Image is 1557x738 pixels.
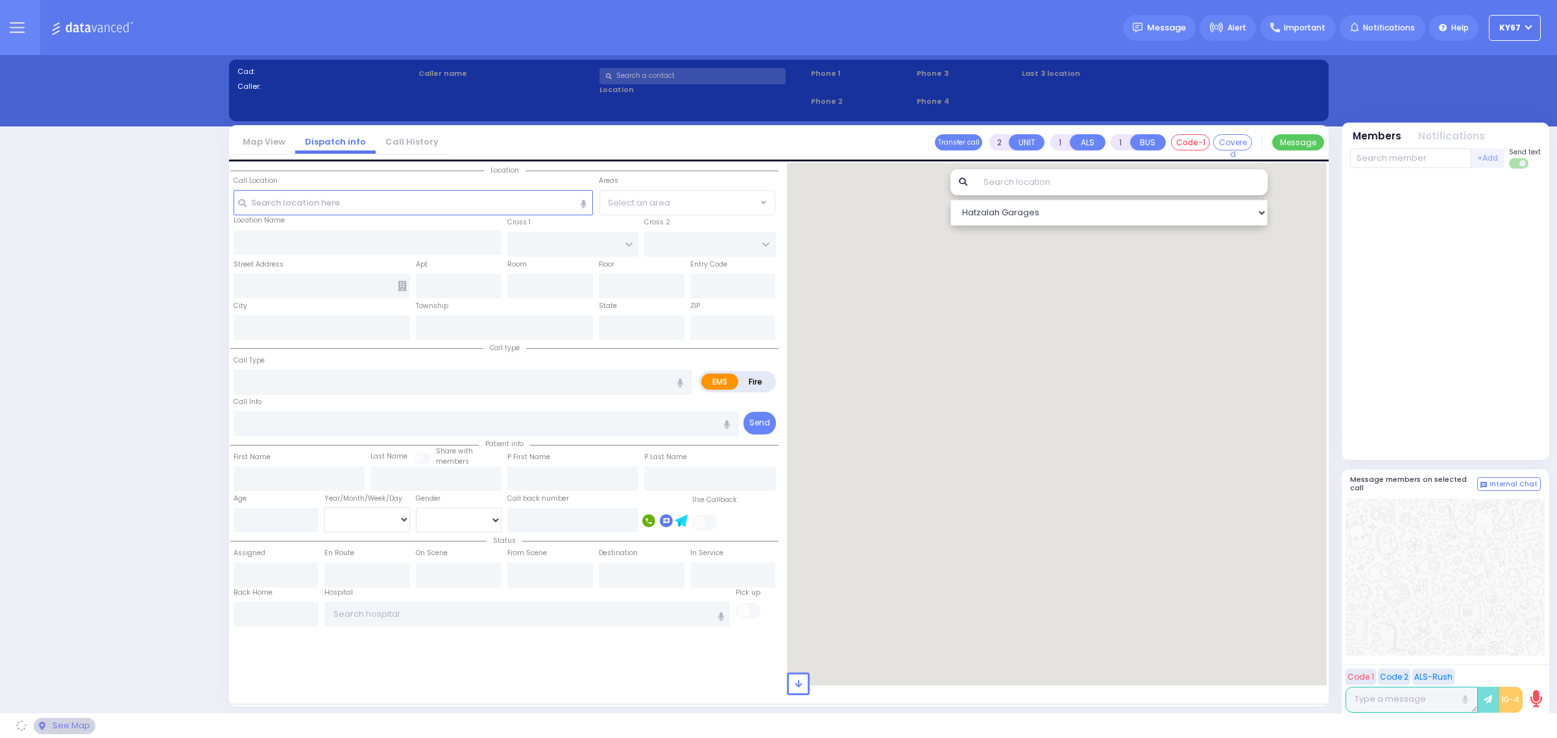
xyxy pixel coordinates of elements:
h5: Message members on selected call [1350,475,1477,492]
label: Street Address [234,259,284,270]
input: Search a contact [599,68,786,84]
label: Call Type [234,355,265,366]
img: comment-alt.png [1480,482,1487,488]
span: Other building occupants [398,281,407,291]
label: P First Name [507,452,550,462]
label: Apt [416,259,428,270]
label: Call back number [507,494,569,504]
button: Code 1 [1346,669,1376,685]
label: Last Name [370,451,407,462]
label: Caller: [237,81,415,92]
span: Phone 2 [811,96,912,107]
span: Internal Chat [1490,480,1538,489]
label: City [234,301,247,311]
label: First Name [234,452,271,462]
a: Dispatch info [295,136,376,148]
button: Internal Chat [1477,477,1541,492]
div: See map [34,718,95,734]
label: Back Home [234,588,272,598]
button: Covered [1213,134,1252,150]
button: Members [1353,129,1401,144]
span: Notifications [1363,22,1415,34]
label: Areas [599,176,618,186]
label: Turn off text [1509,157,1530,170]
label: ZIP [690,301,700,311]
span: Phone 3 [917,68,1018,79]
span: Location [484,165,525,175]
button: ALS [1070,134,1105,150]
label: Entry Code [690,259,727,270]
button: KY67 [1489,15,1541,41]
input: Search location here [234,190,593,215]
button: Transfer call [935,134,982,150]
span: Important [1284,22,1325,34]
input: Search hospital [324,602,730,626]
button: BUS [1130,134,1166,150]
div: Year/Month/Week/Day [324,494,410,504]
span: Select an area [608,196,670,209]
span: Status [487,536,522,545]
button: Code 2 [1378,669,1410,685]
label: Floor [599,259,614,270]
label: Fire [738,374,774,390]
span: Patient info [479,439,530,449]
span: Alert [1227,22,1246,34]
label: Gender [416,494,441,504]
button: Notifications [1418,129,1485,144]
label: Cad: [237,66,415,77]
button: UNIT [1009,134,1044,150]
a: Call History [376,136,448,148]
span: Help [1451,22,1469,34]
label: From Scene [507,548,547,558]
label: Cross 2 [644,217,670,228]
button: ALS-Rush [1412,669,1454,685]
label: Room [507,259,527,270]
label: Pick up [736,588,760,598]
span: Message [1147,21,1186,34]
small: Share with [436,446,473,456]
label: Assigned [234,548,265,558]
label: Destination [599,548,638,558]
label: On Scene [416,548,448,558]
input: Search location [975,169,1268,195]
button: Code-1 [1171,134,1210,150]
label: Hospital [324,588,353,598]
input: Search member [1350,149,1471,168]
label: Last 3 location [1022,68,1170,79]
span: members [436,457,469,466]
label: EMS [701,374,739,390]
span: Phone 4 [917,96,1018,107]
label: In Service [690,548,723,558]
label: Location [599,84,806,95]
label: En Route [324,548,354,558]
label: Call Location [234,176,278,186]
label: Location Name [234,215,285,226]
span: Phone 1 [811,68,912,79]
label: Caller name [418,68,596,79]
span: Send text [1509,147,1541,157]
label: Call Info [234,397,261,407]
button: Send [743,412,776,434]
span: Call type [483,343,526,353]
a: Map View [233,136,295,148]
img: message.svg [1133,23,1142,32]
button: Message [1272,134,1324,150]
span: KY67 [1499,22,1521,34]
label: Age [234,494,247,504]
label: Use Callback [692,495,737,505]
label: Township [416,301,448,311]
label: State [599,301,617,311]
label: P Last Name [644,452,687,462]
label: Cross 1 [507,217,531,228]
img: Logo [51,19,138,36]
